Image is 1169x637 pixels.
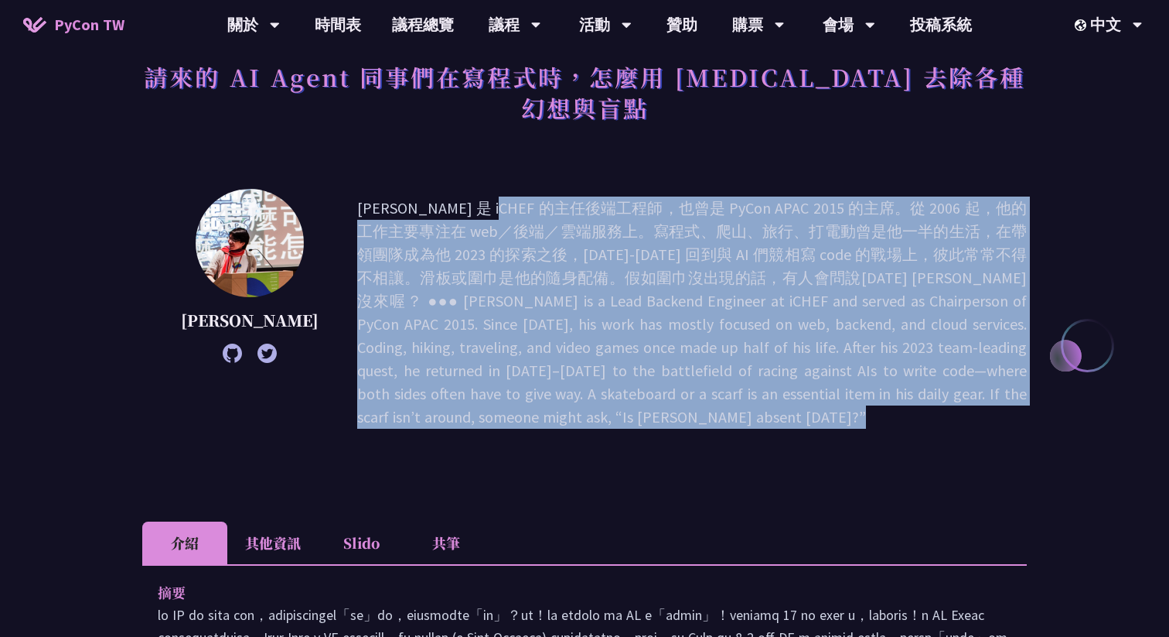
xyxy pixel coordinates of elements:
p: 摘要 [158,581,980,604]
li: 其他資訊 [227,522,319,564]
li: 共筆 [404,522,489,564]
img: Locale Icon [1075,19,1090,31]
img: Keith Yang [196,189,304,297]
li: Slido [319,522,404,564]
p: [PERSON_NAME] 是 iCHEF 的主任後端工程師，也曾是 PyCon APAC 2015 的主席。從 2006 起，他的工作主要專注在 web／後端／雲端服務上。寫程式、爬山、旅行、... [357,197,1027,429]
span: PyCon TW [54,13,124,36]
h1: 請來的 AI Agent 同事們在寫程式時，怎麼用 [MEDICAL_DATA] 去除各種幻想與盲點 [142,53,1027,131]
a: PyCon TW [8,5,140,44]
li: 介紹 [142,522,227,564]
p: [PERSON_NAME] [181,309,319,332]
img: Home icon of PyCon TW 2025 [23,17,46,33]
